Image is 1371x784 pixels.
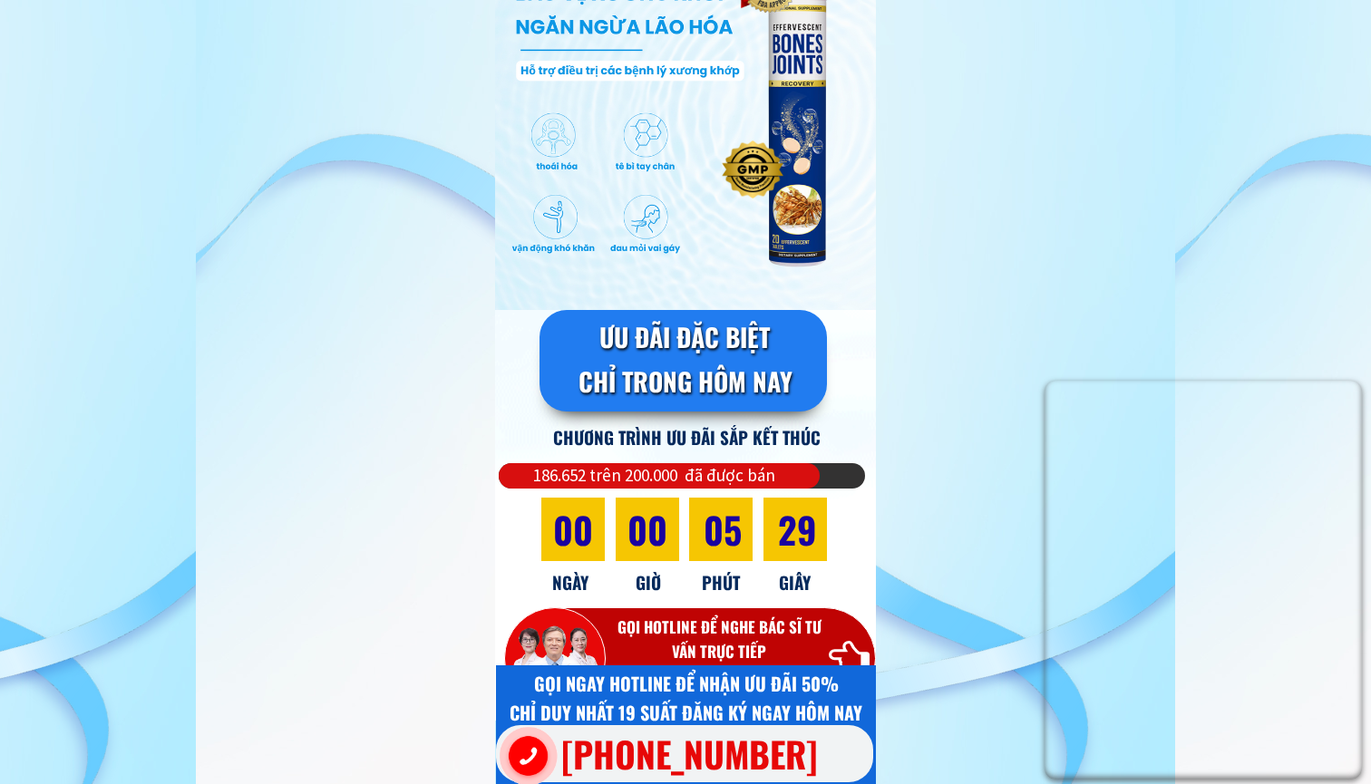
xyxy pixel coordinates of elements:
[553,423,1023,450] h3: CHƯƠNG TRÌNH ƯU ĐÃI SẮP KẾT THÚC
[507,669,866,727] div: GỌI NGAY HOTLINE ĐỂ NHẬN ƯU ĐÃI 50% CHỈ DUY NHẤT 19 SUẤT ĐĂNG KÝ NGAY HÔM NAY
[599,317,774,358] h3: ƯU ĐÃI ĐẶC BIỆT
[613,656,824,763] h3: [PHONE_NUMBER]
[606,615,832,663] h3: GỌI HOTLINE ĐỂ NGHE BÁC SĨ TƯ VẤN TRỰC TIẾP
[702,568,748,595] h3: PHÚT
[636,568,667,595] h3: GIỜ
[579,362,823,402] h3: CHỈ TRONG HÔM NAY
[779,568,825,595] h3: GIÂY
[561,725,855,781] h3: [PHONE_NUMBER]
[533,461,992,489] h3: 186.652 trên 200.000 đã được bán
[495,606,876,721] a: GỌI HOTLINE ĐỂ NGHE BÁC SĨ TƯ VẤN TRỰC TIẾP[PHONE_NUMBER]
[552,568,598,595] h3: NGÀY
[474,665,876,784] a: GỌI NGAY HOTLINE ĐỂ NHẬN ƯU ĐÃI 50%CHỈ DUY NHẤT 19 SUẤT ĐĂNG KÝ NGAY HÔM NAY[PHONE_NUMBER]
